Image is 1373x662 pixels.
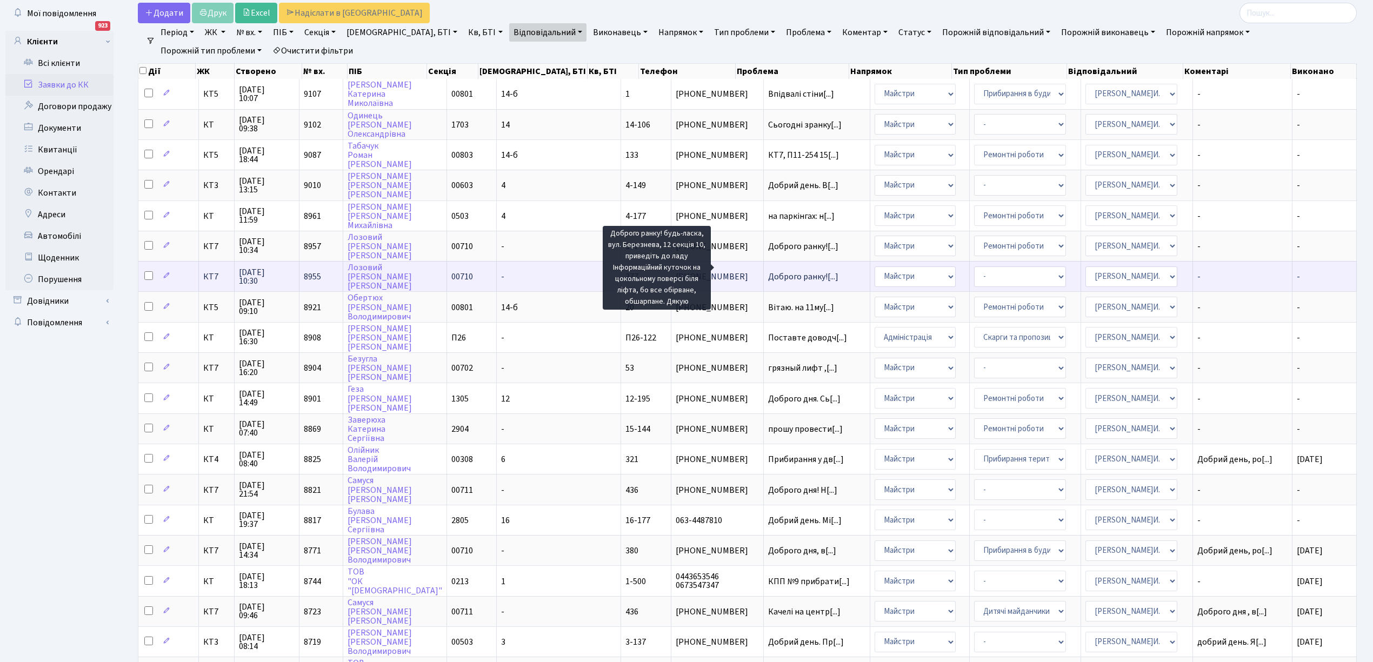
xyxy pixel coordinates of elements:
[768,119,842,131] span: Сьогодні зранку[...]
[348,292,412,323] a: Обертюх[PERSON_NAME]Володимирович
[451,302,473,313] span: 00801
[1297,210,1300,222] span: -
[203,577,230,586] span: КТ
[501,484,504,496] span: -
[768,393,841,405] span: Доброго дня. Сь[...]
[203,242,230,251] span: КТ7
[239,237,295,255] span: [DATE] 10:34
[1297,149,1300,161] span: -
[1197,636,1267,648] span: добрий день. Я[...]
[676,181,759,190] span: [PHONE_NUMBER]
[269,23,298,42] a: ПІБ
[156,42,266,60] a: Порожній тип проблеми
[5,117,114,139] a: Документи
[304,240,321,252] span: 8957
[501,332,504,344] span: -
[138,64,196,79] th: Дії
[5,161,114,182] a: Орендарі
[239,85,295,103] span: [DATE] 10:07
[1197,121,1288,129] span: -
[1197,272,1288,281] span: -
[625,332,656,344] span: П26-122
[348,475,412,505] a: Самуся[PERSON_NAME][PERSON_NAME]
[348,505,412,536] a: Булава[PERSON_NAME]Сергіївна
[239,420,295,437] span: [DATE] 07:40
[304,149,321,161] span: 9087
[838,23,892,42] a: Коментар
[348,444,411,474] a: ОлійникВалерійВолодимирович
[239,207,295,224] span: [DATE] 11:59
[768,453,844,465] span: Прибирання у дв[...]
[1197,486,1288,494] span: -
[588,64,639,79] th: Кв, БТІ
[1291,64,1357,79] th: Виконано
[625,210,646,222] span: 4-177
[203,212,230,220] span: КТ
[654,23,708,42] a: Напрямок
[304,636,321,648] span: 8719
[348,597,412,627] a: Самуся[PERSON_NAME][PERSON_NAME]
[849,64,951,79] th: Напрямок
[5,52,114,74] a: Всі клієнти
[501,240,504,252] span: -
[736,64,849,79] th: Проблема
[625,179,646,191] span: 4-149
[1197,453,1272,465] span: Добрий день, ро[...]
[5,312,114,333] a: Повідомлення
[304,332,321,344] span: 8908
[501,302,518,313] span: 14-б
[768,636,844,648] span: Добрий день. Пр[...]
[1197,364,1288,372] span: -
[451,119,469,131] span: 1703
[348,64,427,79] th: ПІБ
[509,23,586,42] a: Відповідальний
[625,393,650,405] span: 12-195
[203,455,230,464] span: КТ4
[451,362,473,374] span: 00702
[5,182,114,204] a: Контакти
[203,272,230,281] span: КТ7
[451,423,469,435] span: 2904
[501,606,504,618] span: -
[5,74,114,96] a: Заявки до КК
[239,359,295,377] span: [DATE] 16:20
[768,88,834,100] span: Впідвалі стіни[...]
[1297,636,1323,648] span: [DATE]
[203,425,230,433] span: КТ
[1162,23,1254,42] a: Порожній напрямок
[235,3,277,23] a: Excel
[676,486,759,494] span: [PHONE_NUMBER]
[239,177,295,194] span: [DATE] 13:15
[676,121,759,129] span: [PHONE_NUMBER]
[239,329,295,346] span: [DATE] 16:30
[451,636,473,648] span: 00503
[501,514,510,526] span: 16
[27,8,96,19] span: Мої повідомлення
[1057,23,1159,42] a: Порожній виконавець
[302,64,348,79] th: № вх.
[348,384,412,414] a: Геза[PERSON_NAME][PERSON_NAME]
[676,455,759,464] span: [PHONE_NUMBER]
[894,23,936,42] a: Статус
[1197,151,1288,159] span: -
[768,423,843,435] span: прошу провести[...]
[239,298,295,316] span: [DATE] 09:10
[239,542,295,559] span: [DATE] 14:34
[1239,3,1357,23] input: Пошук...
[201,23,230,42] a: ЖК
[1297,271,1300,283] span: -
[768,514,842,526] span: Добрий день. Мі[...]
[478,64,588,79] th: [DEMOGRAPHIC_DATA], БТІ
[239,451,295,468] span: [DATE] 08:40
[348,566,442,597] a: ТОВ"ОК"[DEMOGRAPHIC_DATA]"
[232,23,266,42] a: № вх.
[625,576,646,587] span: 1-500
[348,170,412,200] a: [PERSON_NAME][PERSON_NAME][PERSON_NAME]
[203,394,230,403] span: КТ
[501,210,505,222] span: 4
[676,546,759,555] span: [PHONE_NUMBER]
[1297,606,1323,618] span: [DATE]
[268,42,357,60] a: Очистити фільтри
[676,333,759,342] span: [PHONE_NUMBER]
[5,247,114,269] a: Щоденник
